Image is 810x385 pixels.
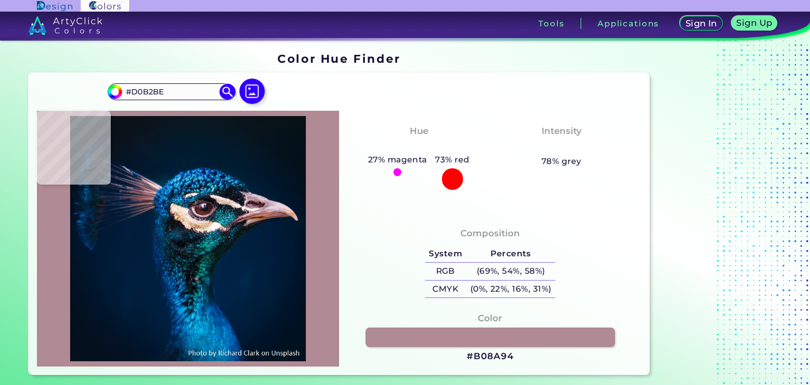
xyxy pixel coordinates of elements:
[460,226,520,241] h4: Composition
[546,140,576,153] h3: Pale
[466,245,555,263] h5: Percents
[684,19,718,28] h5: Sign In
[42,116,334,361] img: img_pavlin.jpg
[122,85,220,99] input: type color..
[467,350,513,363] h3: #B08A94
[425,245,466,263] h5: System
[597,20,659,27] h3: Applications
[425,263,466,280] h5: RGB
[466,281,555,298] h5: (0%, 22%, 16%, 31%)
[542,155,582,168] h5: 78% grey
[466,263,555,280] h5: (69%, 54%, 58%)
[431,153,474,167] h5: 73% red
[37,1,72,11] img: ArtyClick Design logo
[384,140,454,153] h3: Pinkish Red
[219,84,235,100] img: icon search
[239,79,265,104] img: icon picture
[478,311,502,326] h4: Color
[730,16,778,31] a: Sign Up
[28,16,103,35] img: logo_artyclick_colors_white.svg
[542,123,582,139] h4: Intensity
[425,281,466,298] h5: CMYK
[538,20,564,27] h3: Tools
[364,153,431,167] h5: 27% magenta
[277,51,400,66] h1: Color Hue Finder
[679,16,724,31] a: Sign In
[410,123,428,139] h4: Hue
[736,18,773,27] h5: Sign Up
